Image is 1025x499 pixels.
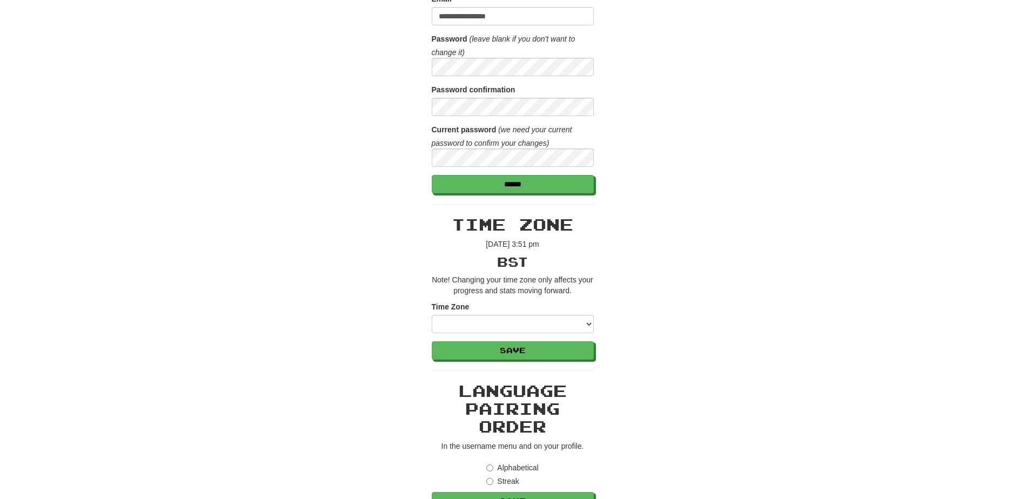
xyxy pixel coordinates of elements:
[432,341,594,360] button: Save
[486,478,493,485] input: Streak
[432,301,470,312] label: Time Zone
[486,464,493,471] input: Alphabetical
[486,462,538,473] label: Alphabetical
[432,239,594,249] p: [DATE] 3:51 pm
[432,274,594,296] p: Note! Changing your time zone only affects your progress and stats moving forward.
[486,476,519,487] label: Streak
[432,125,572,147] i: (we need your current password to confirm your changes)
[432,33,467,44] label: Password
[432,215,594,233] h2: Time Zone
[432,84,515,95] label: Password confirmation
[432,124,497,135] label: Current password
[432,255,594,269] h3: BST
[432,441,594,451] p: In the username menu and on your profile.
[432,382,594,435] h2: Language Pairing Order
[432,35,575,57] i: (leave blank if you don't want to change it)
